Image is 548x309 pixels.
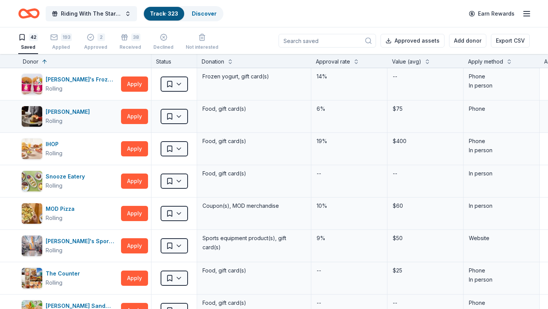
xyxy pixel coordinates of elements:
div: Phone [469,137,534,146]
div: Rolling [46,116,62,126]
div: Rolling [46,246,62,255]
div: Saved [18,44,38,50]
input: Search saved [279,34,376,48]
div: Phone [469,104,534,113]
div: $75 [392,104,459,114]
button: Track· 323Discover [143,6,223,21]
div: Donation [202,57,224,66]
button: Apply [121,238,148,253]
button: Not interested [186,30,218,54]
button: Apply [121,206,148,221]
img: Image for MOD Pizza [22,203,42,224]
div: Food, gift card(s) [202,168,306,179]
div: In person [469,201,534,210]
div: [PERSON_NAME]'s Sporting Goods [46,237,118,246]
div: In person [469,146,534,155]
div: Donor [23,57,38,66]
div: Sports equipment product(s), gift card(s) [202,233,306,253]
div: Declined [153,44,174,50]
button: Declined [153,30,174,54]
button: 42Saved [18,30,38,54]
a: Discover [192,10,217,17]
div: Rolling [46,181,62,190]
div: Applied [50,44,72,50]
div: Phone [469,266,534,275]
div: 42 [29,33,38,41]
button: Apply [121,76,148,92]
button: Image for The CounterThe CounterRolling [21,268,118,289]
div: Food, gift card(s) [202,298,306,308]
button: Image for MOD PizzaMOD PizzaRolling [21,203,118,224]
button: Apply [121,141,148,156]
div: Frozen yogurt, gift card(s) [202,71,306,82]
div: 193 [61,33,72,41]
div: [PERSON_NAME]'s Frozen Yogurt [46,75,118,84]
button: Apply [121,109,148,124]
div: Apply method [468,57,503,66]
div: IHOP [46,140,62,149]
div: Status [151,54,197,68]
div: Phone [469,72,534,81]
div: [PERSON_NAME] [46,107,93,116]
div: $400 [392,136,459,147]
div: 10% [316,201,382,211]
button: Add donor [449,34,486,48]
div: $50 [392,233,459,244]
span: Riding With The Stars Gala [61,9,122,18]
div: 6% [316,104,382,114]
div: Value (avg) [392,57,421,66]
button: 2Approved [84,30,107,54]
div: -- [392,168,398,179]
div: 9% [316,233,382,244]
div: -- [316,265,322,276]
div: Approval rate [316,57,350,66]
button: Approved assets [381,34,444,48]
div: The Counter [46,269,83,278]
button: Image for Dick's Sporting Goods[PERSON_NAME]'s Sporting GoodsRolling [21,235,118,256]
button: 193Applied [50,30,72,54]
img: Image for Fleming's [22,106,42,127]
a: Earn Rewards [464,7,519,21]
div: In person [469,275,534,284]
div: -- [316,168,322,179]
button: Image for Fleming's[PERSON_NAME]Rolling [21,106,118,127]
div: Food, gift card(s) [202,265,306,276]
img: Image for Menchie's Frozen Yogurt [22,74,42,94]
div: Website [469,234,534,243]
button: Apply [121,174,148,189]
div: Received [119,44,141,50]
div: 2 [97,33,105,41]
button: Apply [121,271,148,286]
button: Image for Snooze EaterySnooze EateryRolling [21,170,118,192]
img: Image for Snooze Eatery [22,171,42,191]
button: Image for Menchie's Frozen Yogurt[PERSON_NAME]'s Frozen YogurtRolling [21,73,118,95]
div: MOD Pizza [46,204,78,213]
div: Food, gift card(s) [202,136,306,147]
div: In person [469,81,534,90]
div: Snooze Eatery [46,172,88,181]
div: -- [392,298,398,308]
div: Rolling [46,84,62,93]
div: Food, gift card(s) [202,104,306,114]
a: Track· 323 [150,10,178,17]
div: 38 [131,33,140,41]
div: -- [392,71,398,82]
img: Image for Dick's Sporting Goods [22,236,42,256]
div: -- [316,298,322,308]
button: Export CSV [491,34,530,48]
div: Coupon(s), MOD merchandise [202,201,306,211]
button: Image for IHOPIHOPRolling [21,138,118,159]
div: Approved [84,44,107,50]
div: Rolling [46,278,62,287]
button: 38Received [119,30,141,54]
div: Rolling [46,149,62,158]
div: Phone [469,298,534,307]
button: Riding With The Stars Gala [46,6,137,21]
div: $25 [392,265,459,276]
div: Not interested [186,44,218,50]
img: Image for The Counter [22,268,42,288]
a: Home [18,5,40,22]
div: In person [469,169,534,178]
img: Image for IHOP [22,139,42,159]
div: $60 [392,201,459,211]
